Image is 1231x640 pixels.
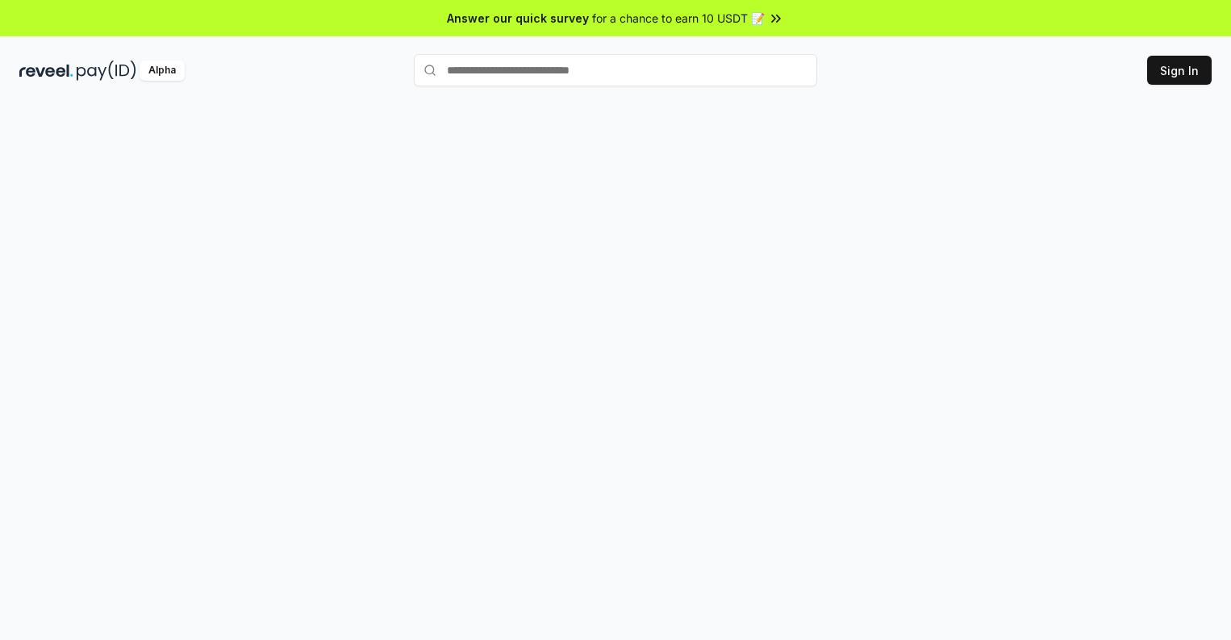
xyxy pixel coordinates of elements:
[447,10,589,27] span: Answer our quick survey
[19,61,73,81] img: reveel_dark
[140,61,185,81] div: Alpha
[592,10,765,27] span: for a chance to earn 10 USDT 📝
[77,61,136,81] img: pay_id
[1147,56,1212,85] button: Sign In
